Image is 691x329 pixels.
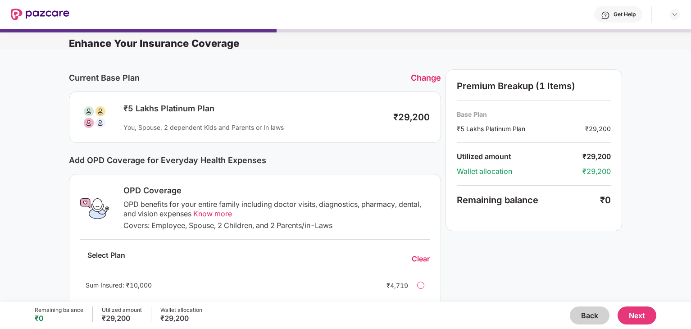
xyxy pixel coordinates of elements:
[457,110,611,119] div: Base Plan
[570,306,609,324] button: Back
[69,73,410,82] div: Current Base Plan
[614,11,636,18] div: Get Help
[600,195,611,206] div: ₹0
[457,81,611,91] div: Premium Breakup (1 Items)
[582,167,611,176] div: ₹29,200
[160,306,202,314] div: Wallet allocation
[35,306,83,314] div: Remaining balance
[35,314,83,323] div: ₹0
[102,306,142,314] div: Utilized amount
[123,200,429,219] div: OPD benefits for your entire family including doctor visits, diagnostics, pharmacy, dental, and v...
[69,155,441,165] div: Add OPD Coverage for Everyday Health Expenses
[123,103,384,114] div: ₹5 Lakhs Platinum Plan
[457,167,582,176] div: Wallet allocation
[11,9,69,20] img: New Pazcare Logo
[372,281,408,290] div: ₹4,719
[457,124,585,133] div: ₹5 Lakhs Platinum Plan
[80,251,132,267] div: Select Plan
[582,152,611,161] div: ₹29,200
[585,124,611,133] div: ₹29,200
[80,194,109,223] img: OPD Coverage
[86,281,152,289] span: Sum Insured: ₹10,000
[671,11,678,18] img: svg+xml;base64,PHN2ZyBpZD0iRHJvcGRvd24tMzJ4MzIiIHhtbG5zPSJodHRwOi8vd3d3LnczLm9yZy8yMDAwL3N2ZyIgd2...
[69,37,691,50] div: Enhance Your Insurance Coverage
[618,306,656,324] button: Next
[123,123,384,132] div: You, Spouse, 2 dependent Kids and Parents or In laws
[123,221,429,230] div: Covers: Employee, Spouse, 2 Children, and 2 Parents/in-Laws
[393,112,430,123] div: ₹29,200
[411,73,441,82] div: Change
[102,314,142,323] div: ₹29,200
[80,103,109,132] img: svg+xml;base64,PHN2ZyB3aWR0aD0iODAiIGhlaWdodD0iODAiIHZpZXdCb3g9IjAgMCA4MCA4MCIgZmlsbD0ibm9uZSIgeG...
[193,209,232,218] span: Know more
[123,185,429,196] div: OPD Coverage
[601,11,610,20] img: svg+xml;base64,PHN2ZyBpZD0iSGVscC0zMngzMiIgeG1sbnM9Imh0dHA6Ly93d3cudzMub3JnLzIwMDAvc3ZnIiB3aWR0aD...
[457,152,582,161] div: Utilized amount
[457,195,600,206] div: Remaining balance
[160,314,202,323] div: ₹29,200
[412,254,430,264] div: Clear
